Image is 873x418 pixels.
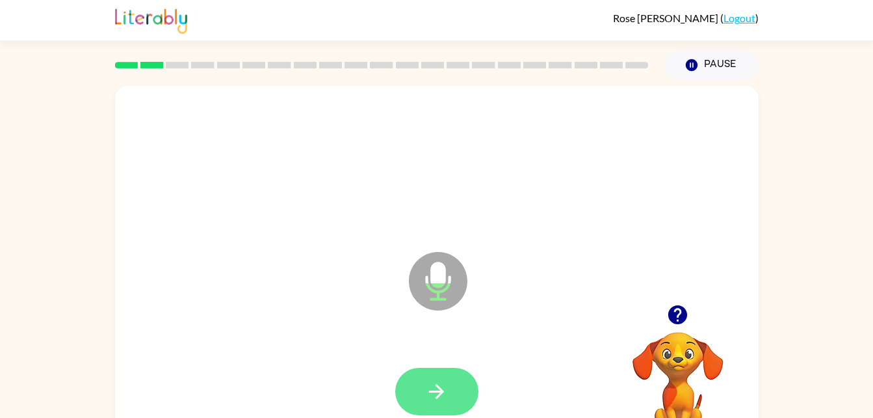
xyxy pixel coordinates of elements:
img: Literably [115,5,187,34]
a: Logout [723,12,755,24]
span: Rose [PERSON_NAME] [613,12,720,24]
div: ( ) [613,12,759,24]
button: Pause [664,50,759,80]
